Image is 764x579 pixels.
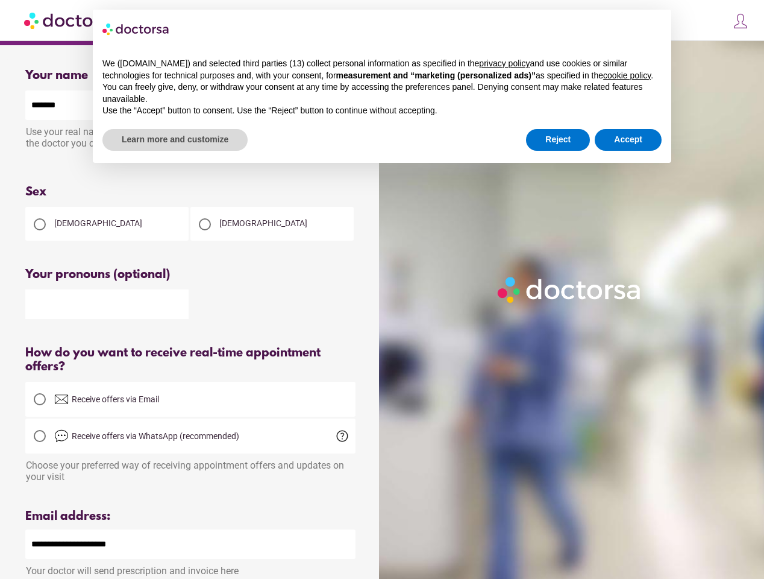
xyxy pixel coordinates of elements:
[102,105,662,117] p: Use the “Accept” button to consent. Use the “Reject” button to continue without accepting.
[102,81,662,105] p: You can freely give, deny, or withdraw your consent at any time by accessing the preferences pane...
[72,431,239,441] span: Receive offers via WhatsApp (recommended)
[25,346,355,374] div: How do you want to receive real-time appointment offers?
[24,7,119,34] img: Doctorsa.com
[336,71,536,80] strong: measurement and “marketing (personalized ads)”
[25,559,355,577] div: Your doctor will send prescription and invoice here
[479,59,530,68] a: privacy policy
[102,129,248,151] button: Learn more and customize
[335,429,349,443] span: help
[102,19,170,39] img: logo
[25,69,355,83] div: Your name
[54,392,69,407] img: email
[219,218,307,228] span: [DEMOGRAPHIC_DATA]
[102,58,662,81] p: We ([DOMAIN_NAME]) and selected third parties (13) collect personal information as specified in t...
[603,71,651,80] a: cookie policy
[526,129,590,151] button: Reject
[493,273,647,307] img: Logo-Doctorsa-trans-White-partial-flat.png
[25,268,355,282] div: Your pronouns (optional)
[595,129,662,151] button: Accept
[25,185,355,199] div: Sex
[54,218,142,228] span: [DEMOGRAPHIC_DATA]
[25,120,355,158] div: Use your real name to ensure proper care. Your details are shared only with the doctor you choose...
[54,429,69,443] img: chat
[25,454,355,482] div: Choose your preferred way of receiving appointment offers and updates on your visit
[732,13,749,30] img: icons8-customer-100.png
[72,394,159,404] span: Receive offers via Email
[25,510,355,524] div: Email address:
